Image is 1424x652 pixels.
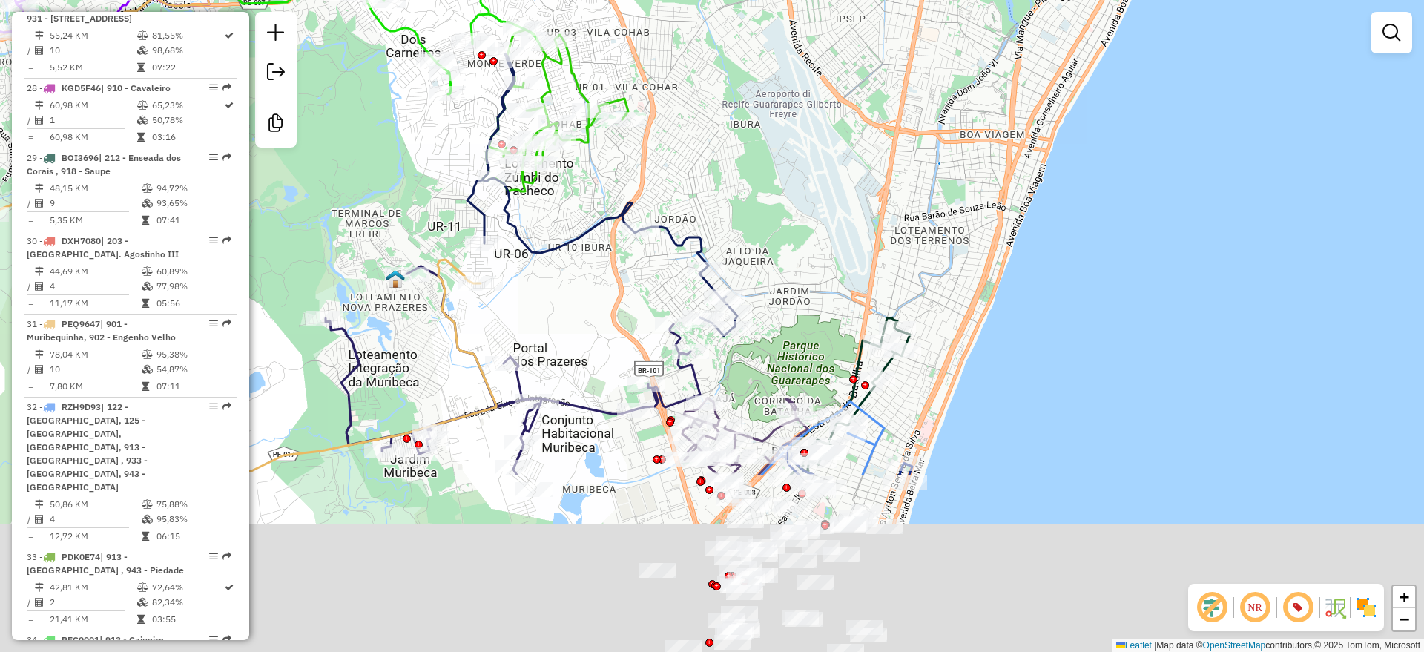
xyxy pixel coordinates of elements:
i: % de utilização do peso [142,267,153,276]
td: 98,68% [151,43,223,58]
span: KGD5F46 [62,82,101,93]
i: Tempo total em rota [142,216,149,225]
em: Rota exportada [222,153,231,162]
td: 5,35 KM [49,213,141,228]
i: Distância Total [35,583,44,592]
td: = [27,60,34,75]
td: 06:15 [156,529,231,544]
i: Total de Atividades [35,116,44,125]
span: | 122 - [GEOGRAPHIC_DATA], 125 - [GEOGRAPHIC_DATA], [GEOGRAPHIC_DATA], 913 - [GEOGRAPHIC_DATA] , ... [27,401,148,493]
td: 95,83% [156,512,231,527]
a: Exportar sessão [261,57,291,90]
a: Zoom out [1393,608,1415,630]
span: PDK0E74 [62,551,100,562]
td: = [27,379,34,394]
i: % de utilização da cubagem [137,116,148,125]
span: | [1154,640,1156,651]
td: 21,41 KM [49,612,136,627]
td: 4 [49,512,141,527]
i: Total de Atividades [35,199,44,208]
a: Criar modelo [261,108,291,142]
td: 50,78% [151,113,223,128]
td: 10 [49,362,141,377]
td: / [27,196,34,211]
span: REC0001 [62,634,99,645]
img: WCL | Jardim Jordão [386,269,405,289]
i: Rota otimizada [225,583,234,592]
i: % de utilização do peso [142,184,153,193]
td: 5,52 KM [49,60,136,75]
td: / [27,113,34,128]
i: Total de Atividades [35,515,44,524]
td: = [27,612,34,627]
td: 2 [49,595,136,610]
i: Tempo total em rota [142,299,149,308]
span: | 913 - [GEOGRAPHIC_DATA] , 943 - Piedade [27,551,184,576]
td: / [27,362,34,377]
i: Distância Total [35,184,44,193]
td: 93,65% [156,196,231,211]
td: 77,98% [156,279,231,294]
td: 78,04 KM [49,347,141,362]
td: 60,98 KM [49,98,136,113]
a: Zoom in [1393,586,1415,608]
span: 30 - [27,235,179,260]
td: / [27,595,34,610]
td: 94,72% [156,181,231,196]
i: % de utilização da cubagem [137,46,148,55]
em: Opções [209,635,218,644]
i: % de utilização da cubagem [137,598,148,607]
em: Rota exportada [222,319,231,328]
td: 81,55% [151,28,223,43]
td: / [27,43,34,58]
td: 03:16 [151,130,223,145]
i: % de utilização do peso [142,350,153,359]
img: Exibir/Ocultar setores [1354,596,1378,619]
td: 11,17 KM [49,296,141,311]
em: Opções [209,83,218,92]
td: 44,69 KM [49,264,141,279]
em: Rota exportada [222,236,231,245]
span: BOI3696 [62,152,99,163]
img: Fluxo de ruas [1323,596,1347,619]
div: Map data © contributors,© 2025 TomTom, Microsoft [1112,639,1424,652]
span: − [1400,610,1409,628]
span: 33 - [27,551,184,576]
a: OpenStreetMap [1203,640,1266,651]
span: Ocultar NR [1237,590,1273,625]
i: Distância Total [35,267,44,276]
span: PEQ9647 [62,318,100,329]
a: Leaflet [1116,640,1152,651]
em: Opções [209,319,218,328]
span: Exibir número da rota [1280,590,1316,625]
a: Nova sessão e pesquisa [261,18,291,51]
td: 07:41 [156,213,231,228]
i: Tempo total em rota [137,63,145,72]
td: / [27,279,34,294]
em: Rota exportada [222,552,231,561]
i: Total de Atividades [35,598,44,607]
span: + [1400,587,1409,606]
a: Exibir filtros [1377,18,1406,47]
em: Opções [209,402,218,411]
span: 32 - [27,401,148,493]
em: Rota exportada [222,83,231,92]
td: 12,72 KM [49,529,141,544]
td: 07:22 [151,60,223,75]
td: 03:55 [151,612,223,627]
td: 55,24 KM [49,28,136,43]
span: | 203 - [GEOGRAPHIC_DATA]. Agostinho III [27,235,179,260]
div: Atividade não roteirizada - CESAR BEBIDAS E ALIM [809,445,846,460]
td: 4 [49,279,141,294]
em: Opções [209,552,218,561]
i: Rota otimizada [225,101,234,110]
i: Total de Atividades [35,282,44,291]
span: DXH7080 [62,235,101,246]
i: Tempo total em rota [137,133,145,142]
em: Rota exportada [222,635,231,644]
td: 72,64% [151,580,223,595]
td: 82,34% [151,595,223,610]
span: | 212 - Enseada dos Corais , 918 - Saupe [27,152,181,177]
td: 48,15 KM [49,181,141,196]
td: 65,23% [151,98,223,113]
